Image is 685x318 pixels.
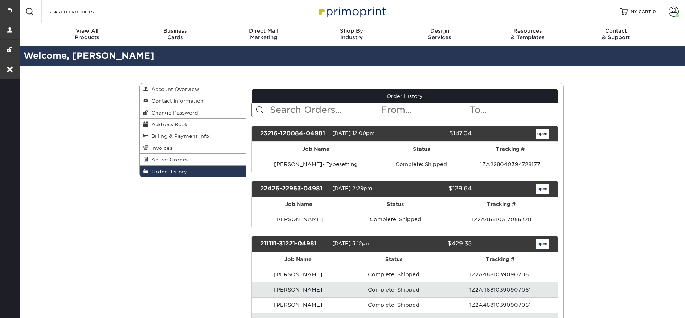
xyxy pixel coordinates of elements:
[252,297,345,313] td: [PERSON_NAME]
[315,4,388,19] img: Primoprint
[148,121,188,127] span: Address Book
[380,103,469,117] input: From...
[572,23,660,46] a: Contact& Support
[220,28,308,41] div: Marketing
[140,107,246,119] a: Change Password
[140,154,246,165] a: Active Orders
[536,239,549,249] a: open
[252,197,346,212] th: Job Name
[346,197,445,212] th: Status
[220,23,308,46] a: Direct MailMarketing
[653,9,656,14] span: 0
[148,157,188,162] span: Active Orders
[308,28,396,41] div: Industry
[463,157,558,172] td: 1ZA228040394728177
[148,86,199,92] span: Account Overview
[140,83,246,95] a: Account Overview
[43,28,131,34] span: View All
[131,28,220,34] span: Business
[43,23,131,46] a: View AllProducts
[252,89,558,103] a: Order History
[148,169,187,174] span: Order History
[140,166,246,177] a: Order History
[345,267,443,282] td: Complete: Shipped
[332,130,375,136] span: [DATE] 12:00pm
[140,130,246,142] a: Billing & Payment Info
[395,23,484,46] a: DesignServices
[445,212,558,227] td: 1Z2A46810317056378
[345,252,443,267] th: Status
[332,240,371,246] span: [DATE] 3:12pm
[484,28,572,41] div: & Templates
[332,185,372,191] span: [DATE] 2:29pm
[148,145,172,151] span: Invoices
[399,129,477,139] div: $147.04
[380,157,463,172] td: Complete: Shipped
[399,239,477,249] div: $429.35
[484,28,572,34] span: Resources
[395,28,484,34] span: Design
[395,28,484,41] div: Services
[131,23,220,46] a: BusinessCards
[140,119,246,130] a: Address Book
[631,9,651,15] span: MY CART
[43,28,131,41] div: Products
[445,197,558,212] th: Tracking #
[380,142,463,157] th: Status
[345,282,443,297] td: Complete: Shipped
[48,7,118,16] input: SEARCH PRODUCTS.....
[252,252,345,267] th: Job Name
[346,212,445,227] td: Complete: Shipped
[148,98,204,104] span: Contact Information
[140,95,246,107] a: Contact Information
[443,267,558,282] td: 1Z2A46810390907061
[443,297,558,313] td: 1Z2A46810390907061
[572,28,660,34] span: Contact
[255,129,332,139] div: 23216-120084-04981
[399,184,477,194] div: $129.64
[536,184,549,194] a: open
[308,28,396,34] span: Shop By
[463,142,558,157] th: Tracking #
[536,129,549,139] a: open
[131,28,220,41] div: Cards
[140,142,246,154] a: Invoices
[443,282,558,297] td: 1Z2A46810390907061
[18,49,685,63] h2: Welcome, [PERSON_NAME]
[252,157,380,172] td: [PERSON_NAME]- Typesetting
[252,142,380,157] th: Job Name
[252,267,345,282] td: [PERSON_NAME]
[443,252,558,267] th: Tracking #
[308,23,396,46] a: Shop ByIndustry
[220,28,308,34] span: Direct Mail
[148,133,209,139] span: Billing & Payment Info
[345,297,443,313] td: Complete: Shipped
[255,239,332,249] div: 211111-31221-04981
[572,28,660,41] div: & Support
[469,103,558,117] input: To...
[484,23,572,46] a: Resources& Templates
[252,282,345,297] td: [PERSON_NAME]
[148,110,198,116] span: Change Password
[269,103,381,117] input: Search Orders...
[252,212,346,227] td: [PERSON_NAME]
[255,184,332,194] div: 22426-22963-04981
